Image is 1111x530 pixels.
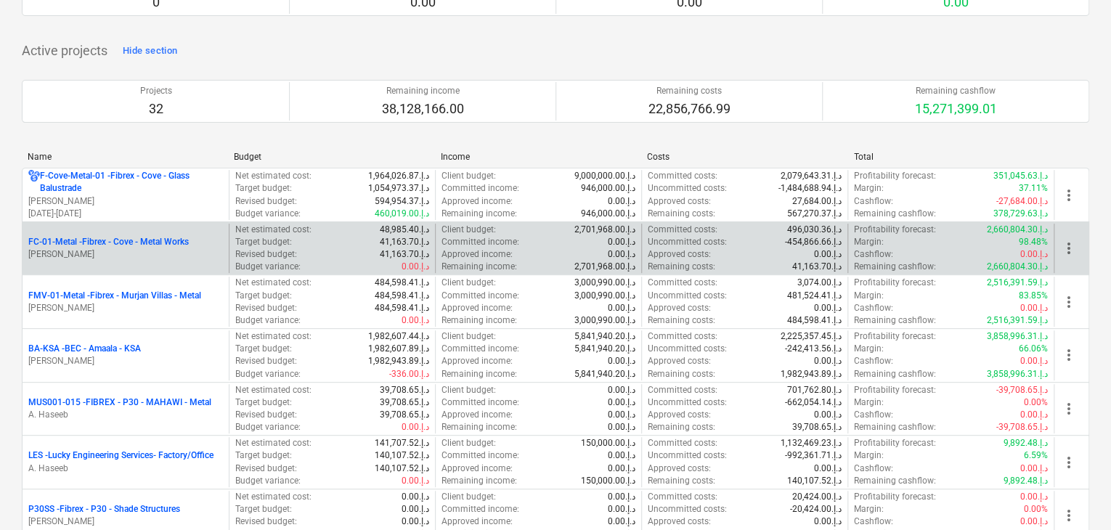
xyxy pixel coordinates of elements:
button: Hide section [119,39,181,62]
p: 39,708.65د.إ.‏ [380,409,429,421]
p: Target budget : [235,236,292,248]
p: Remaining costs : [648,475,715,487]
p: Margin : [854,449,884,462]
p: Profitability forecast : [854,491,936,503]
p: Remaining costs : [648,368,715,380]
p: 5,841,940.20د.إ.‏ [574,343,635,355]
p: Budget variance : [235,208,301,220]
p: Cashflow : [854,515,893,528]
p: 0.00د.إ.‏ [1020,248,1048,261]
p: 3,858,996.31د.إ.‏ [987,330,1048,343]
p: -336.00د.إ.‏ [389,368,429,380]
p: Net estimated cost : [235,170,312,182]
p: 0.00د.إ.‏ [402,314,429,327]
p: 0.00د.إ.‏ [814,409,842,421]
p: Cashflow : [854,302,893,314]
p: Approved costs : [648,409,711,421]
div: Chat Widget [1038,460,1111,530]
p: P30SS - Fibrex - P30 - Shade Structures [28,503,180,515]
p: Profitability forecast : [854,224,936,236]
p: FC-01-Metal - Fibrex - Cove - Metal Works [28,236,189,248]
p: 1,982,943.89د.إ.‏ [781,368,842,380]
p: Remaining income : [441,421,517,433]
p: -242,413.56د.إ.‏ [785,343,842,355]
p: 1,982,607.44د.إ.‏ [368,330,429,343]
p: Profitability forecast : [854,384,936,396]
p: -1,484,688.94د.إ.‏ [778,182,842,195]
p: Client budget : [441,384,496,396]
p: 0.00د.إ.‏ [814,462,842,475]
p: Remaining cashflow [915,85,997,97]
p: Uncommitted costs : [648,503,727,515]
p: 496,030.36د.إ.‏ [787,224,842,236]
p: Profitability forecast : [854,170,936,182]
p: 594,954.37د.إ.‏ [375,195,429,208]
p: Uncommitted costs : [648,396,727,409]
p: Uncommitted costs : [648,449,727,462]
p: 2,079,643.31د.إ.‏ [781,170,842,182]
p: Committed income : [441,503,519,515]
p: 0.00د.إ.‏ [608,421,635,433]
p: 0.00د.إ.‏ [1020,515,1048,528]
p: Remaining costs : [648,314,715,327]
p: Profitability forecast : [854,277,936,289]
p: Approved costs : [648,195,711,208]
p: Committed income : [441,290,519,302]
p: 39,708.65د.إ.‏ [380,396,429,409]
p: 38,128,166.00 [382,100,464,118]
p: Revised budget : [235,515,297,528]
p: 0.00د.إ.‏ [402,261,429,273]
p: Remaining cashflow : [854,421,936,433]
p: -27,684.00د.إ.‏ [996,195,1048,208]
div: Hide section [123,43,177,60]
p: 0.00د.إ.‏ [608,195,635,208]
p: Approved costs : [648,355,711,367]
p: Approved income : [441,355,513,367]
p: [PERSON_NAME] [28,195,223,208]
p: 0.00% [1024,503,1048,515]
p: Margin : [854,396,884,409]
p: 2,660,804.30د.إ.‏ [987,261,1048,273]
p: Committed costs : [648,170,717,182]
p: Cashflow : [854,248,893,261]
span: more_vert [1060,400,1078,417]
p: 6.59% [1024,449,1048,462]
div: Total [854,152,1049,162]
p: [PERSON_NAME] [28,302,223,314]
p: 5,841,940.20د.إ.‏ [574,330,635,343]
span: more_vert [1060,293,1078,311]
p: 141,707.52د.إ.‏ [375,437,429,449]
p: Committed costs : [648,330,717,343]
p: Committed income : [441,343,519,355]
p: Margin : [854,343,884,355]
p: 0.00د.إ.‏ [402,515,429,528]
div: Income [441,152,635,162]
p: MUS001-015 - FIBREX - P30 - MAHAWI - Metal [28,396,211,409]
p: F-Cove-Metal-01 - Fibrex - Cove - Glass Balustrade [40,170,223,195]
p: 98.48% [1019,236,1048,248]
p: 0.00د.إ.‏ [1020,491,1048,503]
p: Budget variance : [235,314,301,327]
p: 150,000.00د.إ.‏ [581,437,635,449]
div: F-Cove-Metal-01 -Fibrex - Cove - Glass Balustrade[PERSON_NAME][DATE]-[DATE] [28,170,223,220]
p: 140,107.52د.إ.‏ [375,462,429,475]
p: Profitability forecast : [854,437,936,449]
p: 1,964,026.87د.إ.‏ [368,170,429,182]
p: 2,225,357.45د.إ.‏ [781,330,842,343]
p: Remaining costs [648,85,731,97]
p: 0.00د.إ.‏ [402,421,429,433]
p: 3,074.00د.إ.‏ [797,277,842,289]
p: Approved income : [441,302,513,314]
div: FMV-01-Metal -Fibrex - Murjan Villas - Metal[PERSON_NAME] [28,290,223,314]
p: Committed costs : [648,224,717,236]
p: 9,000,000.00د.إ.‏ [574,170,635,182]
p: Uncommitted costs : [648,343,727,355]
p: Revised budget : [235,409,297,421]
p: Committed income : [441,449,519,462]
p: Remaining costs : [648,261,715,273]
p: 0.00د.إ.‏ [608,355,635,367]
p: Uncommitted costs : [648,290,727,302]
p: 0.00د.إ.‏ [608,384,635,396]
p: 0.00% [1024,396,1048,409]
p: Remaining costs : [648,421,715,433]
